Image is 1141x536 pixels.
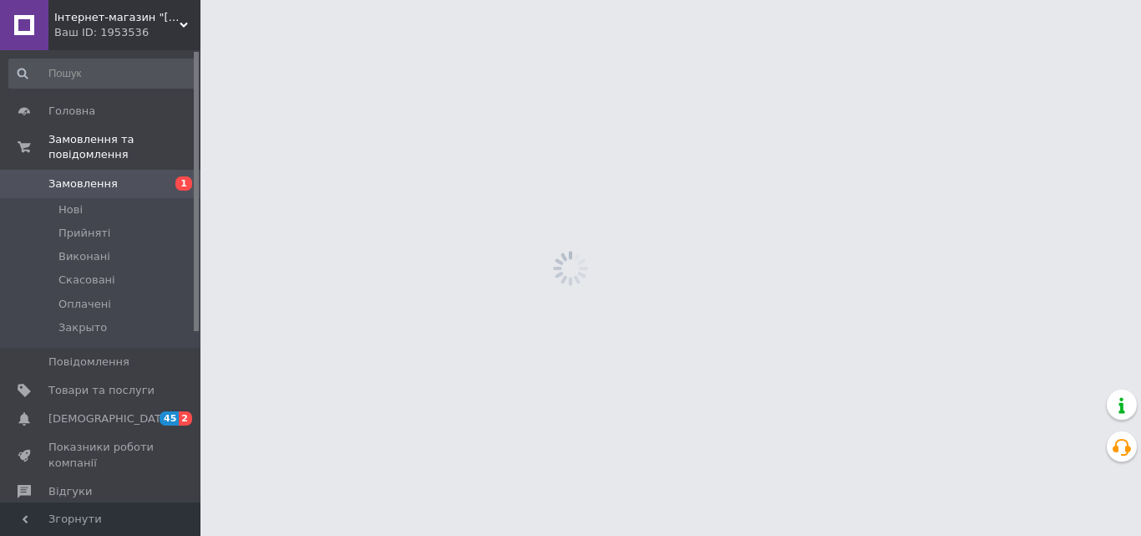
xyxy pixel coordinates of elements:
span: 1 [175,176,192,191]
span: 45 [160,411,179,426]
span: Показники роботи компанії [48,440,155,470]
span: Інтернет-магазин "Нова Мебель" [54,10,180,25]
div: Ваш ID: 1953536 [54,25,200,40]
span: [DEMOGRAPHIC_DATA] [48,411,172,426]
span: Замовлення [48,176,118,191]
input: Пошук [8,59,197,89]
span: Нові [58,202,83,217]
span: Головна [48,104,95,119]
span: Оплачені [58,297,111,312]
span: Прийняті [58,226,110,241]
span: Скасовані [58,273,115,288]
span: Замовлення та повідомлення [48,132,200,162]
span: Повідомлення [48,355,129,370]
span: Виконані [58,249,110,264]
span: Закрыто [58,320,107,335]
span: 2 [179,411,192,426]
span: Товари та послуги [48,383,155,398]
span: Відгуки [48,484,92,499]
